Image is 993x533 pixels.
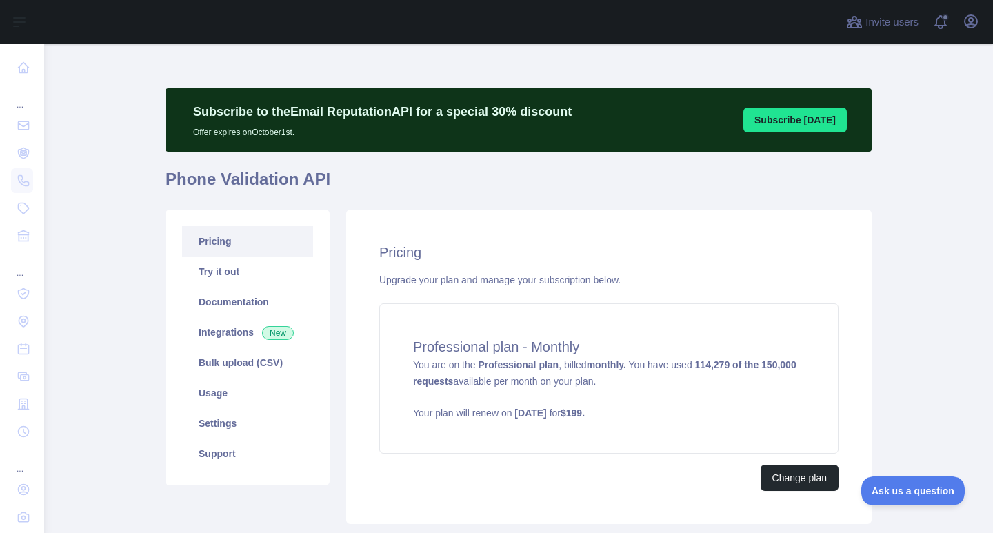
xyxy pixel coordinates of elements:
[413,337,805,356] h4: Professional plan - Monthly
[843,11,921,33] button: Invite users
[182,348,313,378] a: Bulk upload (CSV)
[478,359,559,370] strong: Professional plan
[861,476,965,505] iframe: Toggle Customer Support
[514,408,546,419] strong: [DATE]
[182,408,313,439] a: Settings
[182,317,313,348] a: Integrations New
[165,168,872,201] h1: Phone Validation API
[182,287,313,317] a: Documentation
[182,439,313,469] a: Support
[587,359,626,370] strong: monthly.
[182,378,313,408] a: Usage
[11,447,33,474] div: ...
[379,243,839,262] h2: Pricing
[761,465,839,491] button: Change plan
[743,108,847,132] button: Subscribe [DATE]
[11,251,33,279] div: ...
[262,326,294,340] span: New
[561,408,585,419] strong: $ 199 .
[413,406,805,420] p: Your plan will renew on for
[413,359,805,420] span: You are on the , billed You have used available per month on your plan.
[865,14,919,30] span: Invite users
[193,102,572,121] p: Subscribe to the Email Reputation API for a special 30 % discount
[193,121,572,138] p: Offer expires on October 1st.
[11,83,33,110] div: ...
[379,273,839,287] div: Upgrade your plan and manage your subscription below.
[182,257,313,287] a: Try it out
[413,359,796,387] strong: 114,279 of the 150,000 requests
[182,226,313,257] a: Pricing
